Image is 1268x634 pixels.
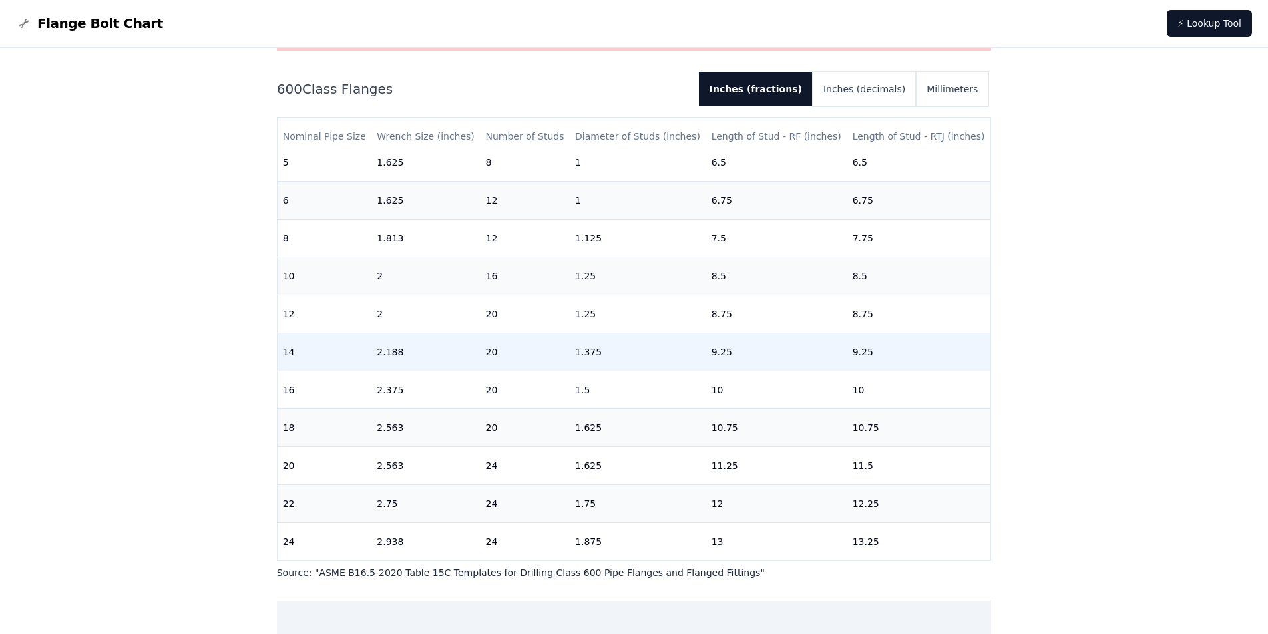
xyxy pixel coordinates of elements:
td: 7.5 [706,219,847,257]
th: Diameter of Studs (inches) [570,118,706,156]
td: 6.5 [706,143,847,181]
td: 20 [480,371,570,408]
td: 10.75 [847,408,991,446]
td: 1 [570,143,706,181]
td: 20 [480,295,570,333]
td: 12 [278,295,372,333]
td: 2.375 [371,371,480,408]
td: 2.563 [371,446,480,484]
td: 9.25 [847,333,991,371]
td: 13.25 [847,522,991,560]
button: Inches (decimals) [813,72,916,106]
th: Length of Stud - RTJ (inches) [847,118,991,156]
td: 8 [480,143,570,181]
td: 16 [278,371,372,408]
td: 14 [278,333,372,371]
td: 22 [278,484,372,522]
td: 11.25 [706,446,847,484]
a: ⚡ Lookup Tool [1167,10,1252,37]
td: 1.625 [570,446,706,484]
td: 2.938 [371,522,480,560]
th: Wrench Size (inches) [371,118,480,156]
td: 6.75 [706,181,847,219]
td: 1.75 [570,484,706,522]
td: 1.25 [570,295,706,333]
td: 7.75 [847,219,991,257]
td: 20 [480,408,570,446]
td: 1.125 [570,219,706,257]
td: 1.375 [570,333,706,371]
th: Nominal Pipe Size [278,118,372,156]
td: 24 [480,522,570,560]
td: 12 [706,484,847,522]
td: 8.5 [847,257,991,295]
td: 10 [706,371,847,408]
td: 1.625 [570,408,706,446]
td: 10 [278,257,372,295]
td: 1.625 [371,143,480,181]
td: 2 [371,295,480,333]
td: 10.75 [706,408,847,446]
p: Source: " ASME B16.5-2020 Table 15C Templates for Drilling Class 600 Pipe Flanges and Flanged Fit... [277,566,992,579]
th: Number of Studs [480,118,570,156]
td: 8 [278,219,372,257]
td: 1.5 [570,371,706,408]
td: 6 [278,181,372,219]
td: 11.5 [847,446,991,484]
td: 12.25 [847,484,991,522]
td: 20 [278,446,372,484]
th: Length of Stud - RF (inches) [706,118,847,156]
td: 24 [278,522,372,560]
img: Flange Bolt Chart Logo [16,15,32,31]
span: Flange Bolt Chart [37,14,163,33]
td: 8.75 [706,295,847,333]
td: 8.75 [847,295,991,333]
td: 20 [480,333,570,371]
a: Flange Bolt Chart LogoFlange Bolt Chart [16,14,163,33]
td: 1.875 [570,522,706,560]
td: 1.25 [570,257,706,295]
td: 18 [278,408,372,446]
td: 6.5 [847,143,991,181]
td: 8.5 [706,257,847,295]
td: 12 [480,181,570,219]
td: 9.25 [706,333,847,371]
td: 24 [480,484,570,522]
td: 1.625 [371,181,480,219]
td: 1 [570,181,706,219]
button: Inches (fractions) [699,72,813,106]
td: 12 [480,219,570,257]
td: 2.188 [371,333,480,371]
td: 5 [278,143,372,181]
td: 10 [847,371,991,408]
button: Millimeters [916,72,988,106]
td: 2 [371,257,480,295]
td: 24 [480,446,570,484]
td: 13 [706,522,847,560]
td: 1.813 [371,219,480,257]
td: 6.75 [847,181,991,219]
td: 2.563 [371,408,480,446]
td: 2.75 [371,484,480,522]
h2: 600 Class Flanges [277,80,688,98]
td: 16 [480,257,570,295]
